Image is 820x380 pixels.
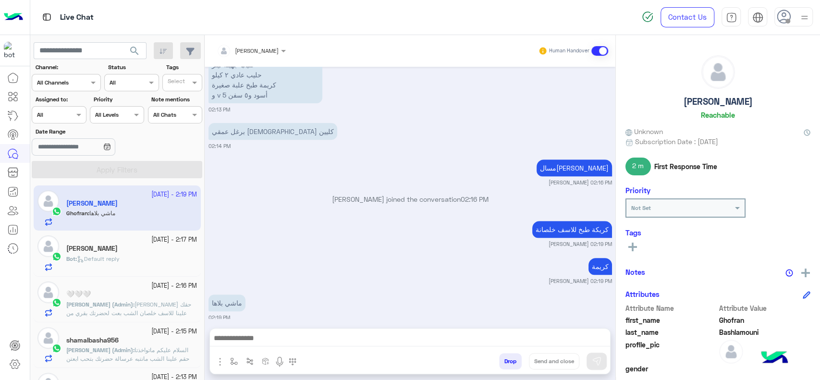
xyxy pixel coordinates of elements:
[151,95,201,104] label: Note mentions
[625,158,651,175] span: 2 m
[66,290,91,298] h5: 🤍🤍🤍
[549,47,589,55] small: Human Handover
[52,298,61,307] img: WhatsApp
[242,353,258,369] button: Trigger scenario
[32,161,202,178] button: Apply Filters
[702,56,734,88] img: defaultAdmin.png
[37,282,59,303] img: defaultAdmin.png
[532,221,612,238] p: 5/10/2025, 2:19 PM
[235,47,279,54] span: [PERSON_NAME]
[151,327,197,336] small: [DATE] - 2:15 PM
[719,364,811,374] span: null
[549,179,612,186] small: [PERSON_NAME] 02:16 PM
[108,63,158,72] label: Status
[289,358,296,366] img: make a call
[625,340,717,362] span: profile_pic
[208,194,612,204] p: [PERSON_NAME] joined the conversation
[801,269,810,277] img: add
[592,356,601,366] img: send message
[151,235,197,245] small: [DATE] - 2:17 PM
[549,277,612,285] small: [PERSON_NAME] 02:19 PM
[166,77,185,88] div: Select
[151,282,197,291] small: [DATE] - 2:16 PM
[719,327,811,337] span: Bashlamouni
[625,327,717,337] span: last_name
[52,343,61,353] img: WhatsApp
[529,353,579,369] button: Send and close
[722,7,741,27] a: tab
[588,258,612,275] p: 5/10/2025, 2:19 PM
[66,346,133,354] span: [PERSON_NAME] (Admin)
[258,353,274,369] button: create order
[208,294,245,311] p: 5/10/2025, 2:19 PM
[661,7,714,27] a: Contact Us
[4,42,21,59] img: 101148596323591
[654,161,717,172] span: First Response Time
[625,303,717,313] span: Attribute Name
[625,268,645,276] h6: Notes
[208,314,230,321] small: 02:19 PM
[684,96,753,107] h5: [PERSON_NAME]
[785,269,793,277] img: notes
[94,95,143,104] label: Priority
[642,11,653,23] img: spinner
[41,11,53,23] img: tab
[214,356,226,368] img: send attachment
[758,342,791,375] img: hulul-logo.png
[37,235,59,257] img: defaultAdmin.png
[52,252,61,261] img: WhatsApp
[66,336,119,344] h5: shamalbasha956
[66,245,118,253] h5: Heba Elmahdy
[66,301,133,308] span: [PERSON_NAME] (Admin)
[66,346,189,371] span: السلام عليكم ماتواخذتا حقم علينا الشب مانتبه عرسالة حضرتك بتحب ابعتن لحضرتك هلله
[461,195,489,203] span: 02:16 PM
[37,327,59,349] img: defaultAdmin.png
[719,315,811,325] span: Ghofran
[625,126,663,136] span: Unknown
[208,142,231,150] small: 02:14 PM
[262,357,269,365] img: create order
[274,356,285,368] img: send voice note
[719,303,811,313] span: Attribute Value
[77,255,120,262] span: Default reply
[208,106,230,113] small: 02:13 PM
[66,255,75,262] span: Bot
[60,11,94,24] p: Live Chat
[625,364,717,374] span: gender
[226,353,242,369] button: select flow
[726,12,737,23] img: tab
[625,186,650,195] h6: Priority
[701,110,735,119] h6: Reachable
[631,204,651,211] b: Not Set
[36,127,143,136] label: Date Range
[208,123,337,140] p: 5/10/2025, 2:14 PM
[36,63,100,72] label: Channel:
[66,301,135,308] b: :
[625,228,810,237] h6: Tags
[798,12,810,24] img: profile
[66,255,77,262] b: :
[36,95,85,104] label: Assigned to:
[625,290,660,298] h6: Attributes
[635,136,718,147] span: Subscription Date : [DATE]
[549,240,612,248] small: [PERSON_NAME] 02:19 PM
[499,353,522,369] button: Drop
[719,340,743,364] img: defaultAdmin.png
[625,315,717,325] span: first_name
[166,63,201,72] label: Tags
[4,7,23,27] img: Logo
[246,357,254,365] img: Trigger scenario
[66,346,135,354] b: :
[230,357,238,365] img: select flow
[752,12,763,23] img: tab
[123,42,147,63] button: search
[537,159,612,176] p: 5/10/2025, 2:16 PM
[129,45,140,57] span: search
